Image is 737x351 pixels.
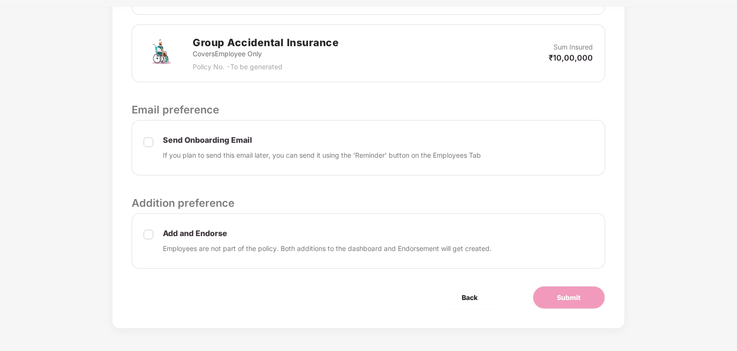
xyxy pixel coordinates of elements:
h2: Group Accidental Insurance [193,35,339,50]
p: If you plan to send this email later, you can send it using the ‘Reminder’ button on the Employee... [163,150,481,161]
p: Add and Endorse [163,228,491,238]
p: Send Onboarding Email [163,135,481,145]
p: Policy No. - To be generated [193,62,339,72]
p: Addition preference [132,195,605,211]
p: Covers Employee Only [193,49,339,59]
p: Sum Insured [554,42,593,52]
button: Back [438,286,502,309]
p: Employees are not part of the policy. Both additions to the dashboard and Endorsement will get cr... [163,243,491,254]
span: Back [462,292,478,303]
p: Email preference [132,101,605,118]
p: ₹10,00,000 [549,52,593,63]
button: Submit [533,286,605,309]
img: svg+xml;base64,PHN2ZyB4bWxucz0iaHR0cDovL3d3dy53My5vcmcvMjAwMC9zdmciIHdpZHRoPSI3MiIgaGVpZ2h0PSI3Mi... [144,36,178,71]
